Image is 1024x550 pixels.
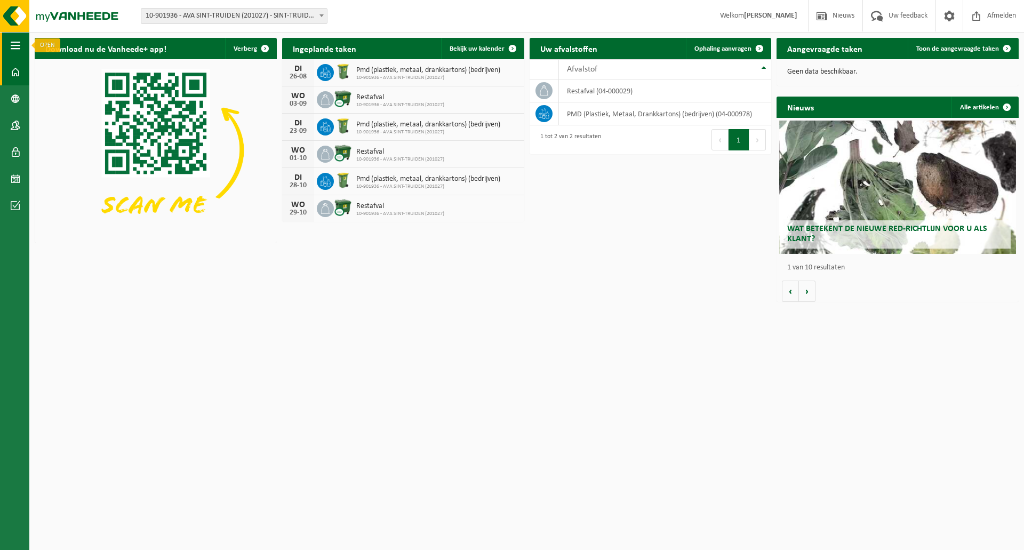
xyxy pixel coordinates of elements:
button: Next [749,129,766,150]
div: 03-09 [287,100,309,108]
h2: Aangevraagde taken [777,38,873,59]
p: 1 van 10 resultaten [787,264,1013,272]
span: 10-901936 - AVA SINT-TRUIDEN (201027) [356,156,444,163]
p: Geen data beschikbaar. [787,68,1008,76]
span: Afvalstof [567,65,597,74]
a: Wat betekent de nieuwe RED-richtlijn voor u als klant? [779,121,1017,254]
td: PMD (Plastiek, Metaal, Drankkartons) (bedrijven) (04-000978) [559,102,771,125]
span: 10-901936 - AVA SINT-TRUIDEN (201027) - SINT-TRUIDEN [141,9,327,23]
div: DI [287,173,309,182]
span: Ophaling aanvragen [694,45,751,52]
div: 01-10 [287,155,309,162]
img: WB-1100-CU [334,144,352,162]
img: WB-0240-HPE-GN-50 [334,117,352,135]
div: 28-10 [287,182,309,189]
button: Volgende [799,281,815,302]
a: Bekijk uw kalender [441,38,523,59]
img: WB-1100-CU [334,198,352,217]
span: 10-901936 - AVA SINT-TRUIDEN (201027) [356,211,444,217]
img: Download de VHEPlus App [35,59,277,241]
span: 10-901936 - AVA SINT-TRUIDEN (201027) [356,102,444,108]
a: Toon de aangevraagde taken [908,38,1018,59]
span: Restafval [356,202,444,211]
div: 1 tot 2 van 2 resultaten [535,128,601,152]
span: 10-901936 - AVA SINT-TRUIDEN (201027) [356,75,500,81]
a: Alle artikelen [951,97,1018,118]
button: Previous [711,129,729,150]
span: Pmd (plastiek, metaal, drankkartons) (bedrijven) [356,175,500,184]
div: 26-08 [287,73,309,81]
td: restafval (04-000029) [559,79,771,102]
strong: [PERSON_NAME] [744,12,797,20]
img: WB-1100-CU [334,90,352,108]
button: Verberg [225,38,276,59]
span: 10-901936 - AVA SINT-TRUIDEN (201027) - SINT-TRUIDEN [141,8,327,24]
span: Pmd (plastiek, metaal, drankkartons) (bedrijven) [356,121,500,129]
span: Wat betekent de nieuwe RED-richtlijn voor u als klant? [787,225,987,243]
div: WO [287,92,309,100]
img: WB-0240-HPE-GN-50 [334,62,352,81]
h2: Nieuws [777,97,825,117]
span: Restafval [356,93,444,102]
span: 10-901936 - AVA SINT-TRUIDEN (201027) [356,129,500,135]
span: Pmd (plastiek, metaal, drankkartons) (bedrijven) [356,66,500,75]
h2: Download nu de Vanheede+ app! [35,38,177,59]
span: Restafval [356,148,444,156]
span: Toon de aangevraagde taken [916,45,999,52]
div: DI [287,119,309,127]
span: Bekijk uw kalender [450,45,505,52]
h2: Uw afvalstoffen [530,38,608,59]
div: DI [287,65,309,73]
span: 10-901936 - AVA SINT-TRUIDEN (201027) [356,184,500,190]
button: 1 [729,129,749,150]
div: WO [287,201,309,209]
span: Verberg [234,45,257,52]
div: WO [287,146,309,155]
button: Vorige [782,281,799,302]
h2: Ingeplande taken [282,38,367,59]
img: WB-0240-HPE-GN-50 [334,171,352,189]
div: 23-09 [287,127,309,135]
div: 29-10 [287,209,309,217]
a: Ophaling aanvragen [686,38,770,59]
